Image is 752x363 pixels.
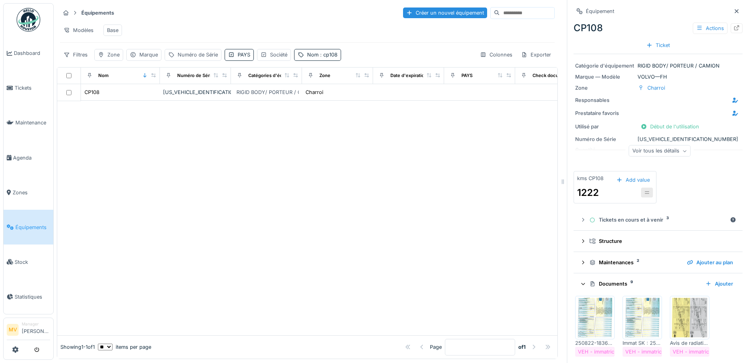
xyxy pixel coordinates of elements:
[139,51,158,58] div: Marque
[589,237,733,245] div: Structure
[4,140,53,175] a: Agenda
[7,324,19,336] li: MV
[4,105,53,140] a: Maintenance
[575,135,741,143] div: [US_VEHICLE_IDENTIFICATION_NUMBER]
[4,210,53,245] a: Équipements
[625,348,701,355] div: VEH - immatriculation/radiation
[13,189,50,196] span: Zones
[4,36,53,71] a: Dashboard
[575,73,741,81] div: VOLVO — FH
[577,213,739,228] summary: Tickets en cours et à venir3
[647,84,665,92] div: Charroi
[575,62,634,70] div: Catégorie d'équipement
[15,224,50,231] span: Équipements
[430,343,442,351] div: Page
[14,49,50,57] span: Dashboard
[476,49,516,60] div: Colonnes
[4,71,53,105] a: Tickets
[4,279,53,314] a: Statistiques
[575,62,741,70] div: RIGID BODY/ PORTEUR / CAMION
[238,51,250,58] div: PAYS
[319,72,330,79] div: Zone
[17,8,40,32] img: Badge_color-CXgf-gQk.svg
[518,49,555,60] div: Exporter
[60,49,91,60] div: Filtres
[577,276,739,291] summary: Documents9Ajouter
[577,175,604,182] div: kms CP108
[577,298,613,337] img: c7sjcuo08m5pm0q2fat6dvcs3e5w
[4,175,53,210] a: Zones
[107,26,118,34] div: Base
[270,51,287,58] div: Société
[613,175,653,185] div: Add value
[177,72,214,79] div: Numéro de Série
[629,145,691,157] div: Voir tous les détails
[15,293,50,301] span: Statistiques
[575,123,634,130] div: Utilisé par
[575,84,634,92] div: Zone
[589,259,681,266] div: Maintenances
[60,343,95,351] div: Showing 1 - 1 of 1
[638,121,702,132] div: Début de l'utilisation
[15,119,50,126] span: Maintenance
[578,348,653,355] div: VEH - immatriculation/radiation
[60,24,97,36] div: Modèles
[98,72,109,79] div: Nom
[22,321,50,327] div: Manager
[673,348,748,355] div: VEH - immatriculation/radiation
[684,257,736,268] div: Ajouter au plan
[319,52,338,58] span: : cp108
[78,9,117,17] strong: Équipements
[589,216,727,224] div: Tickets en cours et à venir
[624,298,660,337] img: b6fu2pq5175ba7e6q2t2t7g55utq
[702,278,736,289] div: Ajouter
[461,72,473,79] div: PAYS
[589,280,699,288] div: Documents
[672,298,707,337] img: dtc8ztd18ylaq79eobdi9if024t6
[670,339,709,347] div: Avis de radiation Lux .pdf
[22,321,50,338] li: [PERSON_NAME]
[577,255,739,270] summary: Maintenances2Ajouter au plan
[4,245,53,279] a: Stock
[575,109,634,117] div: Prestataire favoris
[575,96,634,104] div: Responsables
[7,321,50,340] a: MV Manager[PERSON_NAME]
[575,339,615,347] div: 250822-183628-MVA-CP108 -73 doc00639020250819153259.pdf
[13,154,50,162] span: Agenda
[518,343,526,351] strong: of 1
[15,84,50,92] span: Tickets
[575,73,634,81] div: Marque — Modèle
[390,72,427,79] div: Date d'expiration
[403,8,487,18] div: Créer un nouvel équipement
[643,40,673,51] div: Ticket
[586,8,614,15] div: Équipement
[577,234,739,248] summary: Structure
[623,339,662,347] div: Immat SK : 250819-153658-AMI-CP108 -73 doc00639020250819153259.pdf
[307,51,338,58] div: Nom
[15,258,50,266] span: Stock
[533,72,580,79] div: Check document date
[574,21,743,35] div: CP108
[306,88,323,96] div: Charroi
[577,186,599,200] div: 1222
[248,72,303,79] div: Catégories d'équipement
[575,135,634,143] div: Numéro de Série
[693,23,728,34] div: Actions
[178,51,218,58] div: Numéro de Série
[98,343,151,351] div: items per page
[84,88,99,96] div: CP108
[163,88,228,96] div: [US_VEHICLE_IDENTIFICATION_NUMBER]
[107,51,120,58] div: Zone
[236,88,319,96] div: RIGID BODY/ PORTEUR / CAMION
